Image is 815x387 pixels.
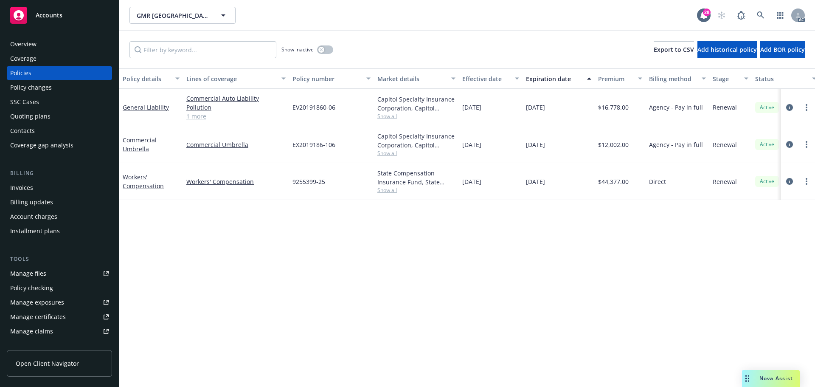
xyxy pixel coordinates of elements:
input: Filter by keyword... [129,41,276,58]
a: circleInformation [784,102,795,113]
span: $44,377.00 [598,177,629,186]
div: Effective date [462,74,510,83]
span: Open Client Navigator [16,359,79,368]
a: circleInformation [784,176,795,186]
span: [DATE] [462,140,481,149]
button: Export to CSV [654,41,694,58]
a: 1 more [186,112,286,121]
a: Invoices [7,181,112,195]
button: Add BOR policy [760,41,805,58]
a: Accounts [7,3,112,27]
span: $12,002.00 [598,140,629,149]
span: Agency - Pay in full [649,103,703,112]
button: GMR [GEOGRAPHIC_DATA][US_STATE], LLC [129,7,236,24]
div: Coverage gap analysis [10,138,73,152]
a: Billing updates [7,195,112,209]
span: EV20191860-06 [292,103,335,112]
a: Manage files [7,267,112,280]
a: Policy changes [7,81,112,94]
span: [DATE] [462,103,481,112]
div: Manage certificates [10,310,66,324]
div: Policy changes [10,81,52,94]
div: Contacts [10,124,35,138]
a: Start snowing [713,7,730,24]
a: Overview [7,37,112,51]
button: Lines of coverage [183,68,289,89]
a: Commercial Auto Liability [186,94,286,103]
a: Commercial Umbrella [186,140,286,149]
a: more [801,176,812,186]
button: Stage [709,68,752,89]
div: Tools [7,255,112,263]
div: State Compensation Insurance Fund, State Compensation Insurance Fund (SCIF) [377,169,455,186]
div: Account charges [10,210,57,223]
button: Effective date [459,68,523,89]
a: Contacts [7,124,112,138]
a: Account charges [7,210,112,223]
span: [DATE] [526,177,545,186]
div: Invoices [10,181,33,195]
span: Show all [377,186,455,194]
a: Manage claims [7,325,112,338]
button: Billing method [646,68,709,89]
span: $16,778.00 [598,103,629,112]
button: Nova Assist [742,370,800,387]
div: Lines of coverage [186,74,276,83]
div: Policy number [292,74,361,83]
a: more [801,139,812,150]
div: SSC Cases [10,95,39,109]
div: Manage claims [10,325,53,338]
div: Policies [10,66,31,80]
button: Policy number [289,68,374,89]
a: Manage BORs [7,339,112,353]
div: Stage [713,74,739,83]
button: Add historical policy [697,41,757,58]
div: Billing [7,169,112,178]
a: General Liability [123,103,169,111]
a: Coverage gap analysis [7,138,112,152]
span: Active [759,141,776,148]
span: 9255399-25 [292,177,325,186]
span: Nova Assist [759,375,793,382]
button: Policy details [119,68,183,89]
div: Drag to move [742,370,753,387]
a: Installment plans [7,224,112,238]
div: Manage files [10,267,46,280]
span: Active [759,178,776,185]
span: Renewal [713,140,737,149]
a: Manage exposures [7,296,112,309]
span: Agency - Pay in full [649,140,703,149]
a: Workers' Compensation [123,173,164,190]
a: Switch app [772,7,789,24]
div: Market details [377,74,446,83]
a: Manage certificates [7,310,112,324]
div: Premium [598,74,633,83]
span: Add historical policy [697,45,757,54]
button: Market details [374,68,459,89]
a: circleInformation [784,139,795,150]
a: Search [752,7,769,24]
div: 28 [703,8,711,16]
a: Quoting plans [7,110,112,123]
a: SSC Cases [7,95,112,109]
div: Status [755,74,807,83]
div: Overview [10,37,37,51]
div: Billing updates [10,195,53,209]
span: Show all [377,113,455,120]
span: Renewal [713,177,737,186]
a: Coverage [7,52,112,65]
div: Expiration date [526,74,582,83]
span: Add BOR policy [760,45,805,54]
span: GMR [GEOGRAPHIC_DATA][US_STATE], LLC [137,11,210,20]
div: Billing method [649,74,697,83]
span: [DATE] [526,140,545,149]
button: Premium [595,68,646,89]
div: Quoting plans [10,110,51,123]
div: Manage BORs [10,339,50,353]
a: Commercial Umbrella [123,136,157,153]
span: [DATE] [526,103,545,112]
span: EX2019186-106 [292,140,335,149]
div: Manage exposures [10,296,64,309]
span: [DATE] [462,177,481,186]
